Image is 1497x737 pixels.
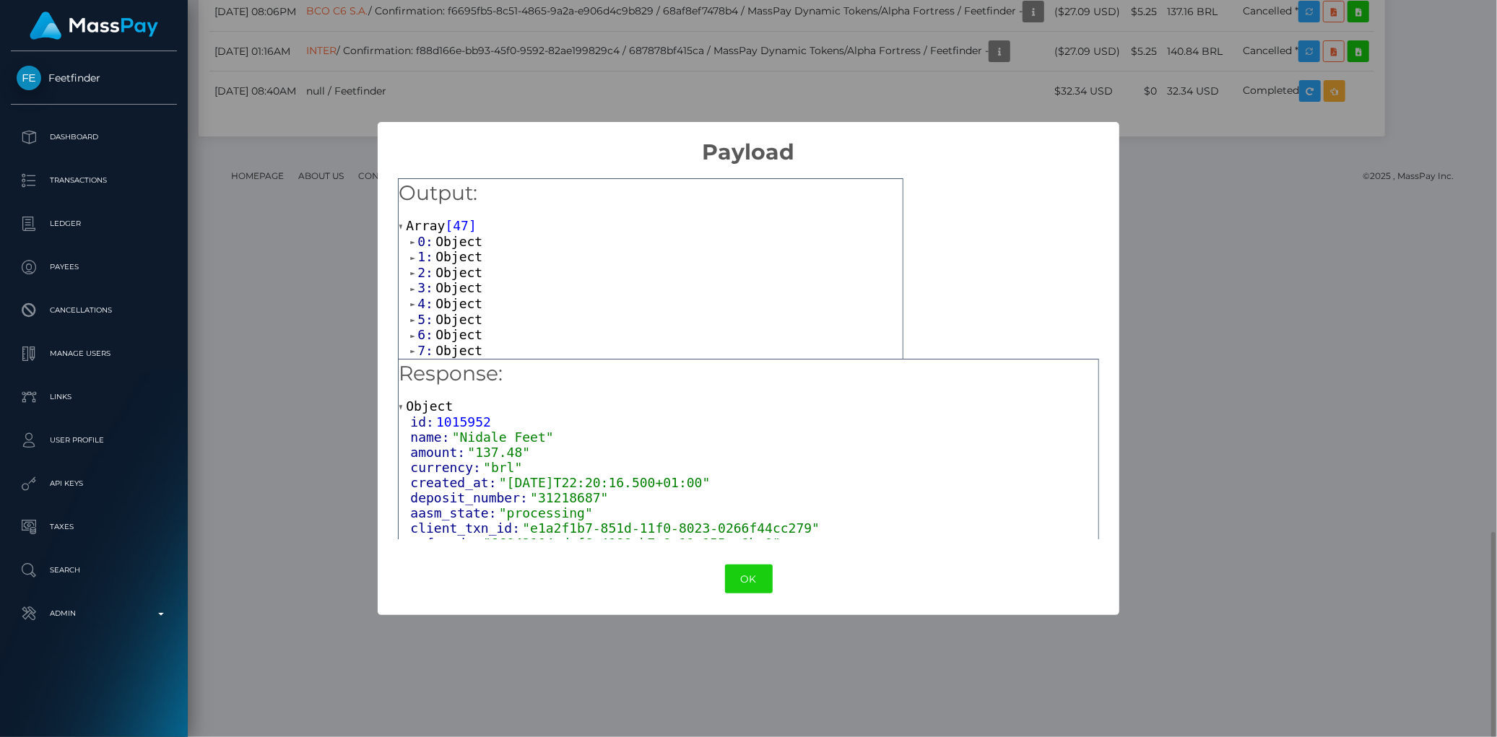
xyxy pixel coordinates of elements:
span: Object [435,296,482,311]
span: aasm_state: [410,505,498,520]
span: client_txn_id: [410,520,522,536]
span: id: [410,414,436,429]
h5: Output: [399,179,903,208]
p: Payees [17,256,171,278]
span: created_at: [410,475,498,490]
span: name: [410,429,451,445]
img: MassPay Logo [30,12,158,40]
span: 6: [417,327,435,342]
span: 4: [417,296,435,311]
span: Object [435,280,482,295]
span: Array [406,218,445,233]
span: Object [435,343,482,358]
span: Object [435,265,482,280]
span: 2: [417,265,435,280]
span: "processing" [499,505,593,520]
button: OK [725,564,773,594]
span: 3: [417,280,435,295]
p: Transactions [17,170,171,191]
p: API Keys [17,473,171,494]
span: Object [435,327,482,342]
p: Taxes [17,516,171,538]
span: ref_code: [410,536,483,551]
p: Cancellations [17,300,171,321]
p: Dashboard [17,126,171,148]
span: Object [435,234,482,249]
span: Object [435,358,482,373]
h2: Payload [378,122,1120,165]
span: 7: [417,343,435,358]
span: "86043104-daf6-4188-b7e8-11c155ca8bc0" [483,536,781,551]
span: ] [469,218,477,233]
span: "Nidale Feet" [452,429,554,445]
span: 0: [417,234,435,249]
span: "e1a2f1b7-851d-11f0-8023-0266f44cc279" [522,520,820,536]
span: "137.48" [467,445,530,460]
span: Object [435,249,482,264]
span: 8: [417,358,435,373]
img: Feetfinder [17,66,41,90]
span: Object [435,312,482,327]
span: 47 [453,218,469,233]
span: "brl" [483,460,522,475]
p: Manage Users [17,343,171,365]
span: currency: [410,460,483,475]
span: "[DATE]T22:20:16.500+01:00" [499,475,711,490]
p: Admin [17,603,171,624]
h5: Response: [399,359,1098,388]
p: User Profile [17,429,171,451]
span: Feetfinder [11,71,177,84]
span: 1: [417,249,435,264]
p: Search [17,559,171,581]
span: Object [406,398,453,414]
span: 1015952 [436,414,491,429]
span: [ [446,218,454,233]
p: Ledger [17,213,171,235]
span: deposit_number: [410,490,530,505]
span: "31218687" [530,490,608,505]
p: Links [17,386,171,408]
span: amount: [410,445,467,460]
span: 5: [417,312,435,327]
